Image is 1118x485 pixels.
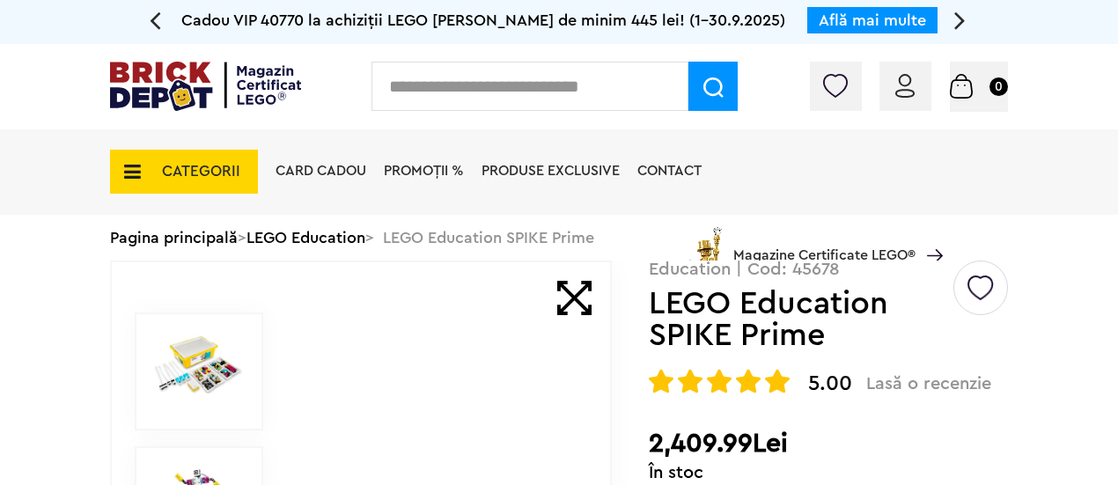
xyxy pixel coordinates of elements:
[482,164,620,178] a: Produse exclusive
[637,164,702,178] a: Contact
[181,12,785,28] span: Cadou VIP 40770 la achiziții LEGO [PERSON_NAME] de minim 445 lei! (1-30.9.2025)
[276,164,366,178] a: Card Cadou
[736,369,761,393] img: Evaluare cu stele
[384,164,464,178] a: PROMOȚII %
[916,226,943,240] a: Magazine Certificate LEGO®
[154,332,244,397] img: LEGO Education SPIKE Prime
[678,369,702,393] img: Evaluare cu stele
[649,464,1008,481] div: În stoc
[649,369,673,393] img: Evaluare cu stele
[707,369,732,393] img: Evaluare cu stele
[649,261,1008,278] p: Education | Cod: 45678
[989,77,1008,96] small: 0
[649,288,951,351] h1: LEGO Education SPIKE Prime
[808,373,852,394] span: 5.00
[819,12,926,28] a: Află mai multe
[649,428,1008,459] h2: 2,409.99Lei
[866,373,991,394] span: Lasă o recenzie
[162,164,240,179] span: CATEGORII
[733,224,916,264] span: Magazine Certificate LEGO®
[765,369,790,393] img: Evaluare cu stele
